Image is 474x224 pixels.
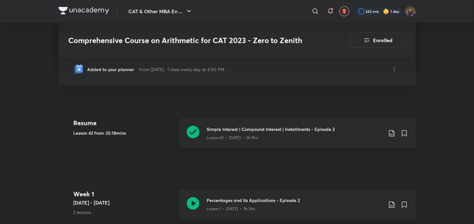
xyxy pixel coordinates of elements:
h3: Comprehensive Course on Arithmetic for CAT 2023 - Zero to Zenith [69,36,315,45]
button: CAT & Other MBA En ... [125,5,197,18]
h4: Resume [74,118,174,128]
h4: Week 1 [74,190,174,199]
p: From [DATE] · 1 class every day at 4:00 PM [139,66,225,73]
img: Company Logo [59,7,109,14]
img: streak [383,8,389,14]
p: 2 lessons [74,209,174,216]
p: Lesson 1 • [DATE] • 2h 21m [207,206,255,212]
h3: Percentages and Its Applications - Episode 2 [207,197,383,204]
a: Simple Interest | Compound Interest | Installments - Episode 2Lesson 42 • [DATE] • 2h 15m [179,118,416,156]
p: Added to your planner [87,66,134,73]
button: Enrolled [350,33,406,48]
h3: Simple Interest | Compound Interest | Installments - Episode 2 [207,126,383,132]
p: Lesson 42 • [DATE] • 2h 15m [207,135,259,141]
img: avatar [342,8,347,14]
h5: [DATE] - [DATE] [74,199,174,207]
a: Company Logo [59,7,109,16]
button: avatar [339,6,349,16]
img: Bhumika Varshney [405,6,416,17]
h5: Lesson 42 from 35:18mins [74,130,174,136]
